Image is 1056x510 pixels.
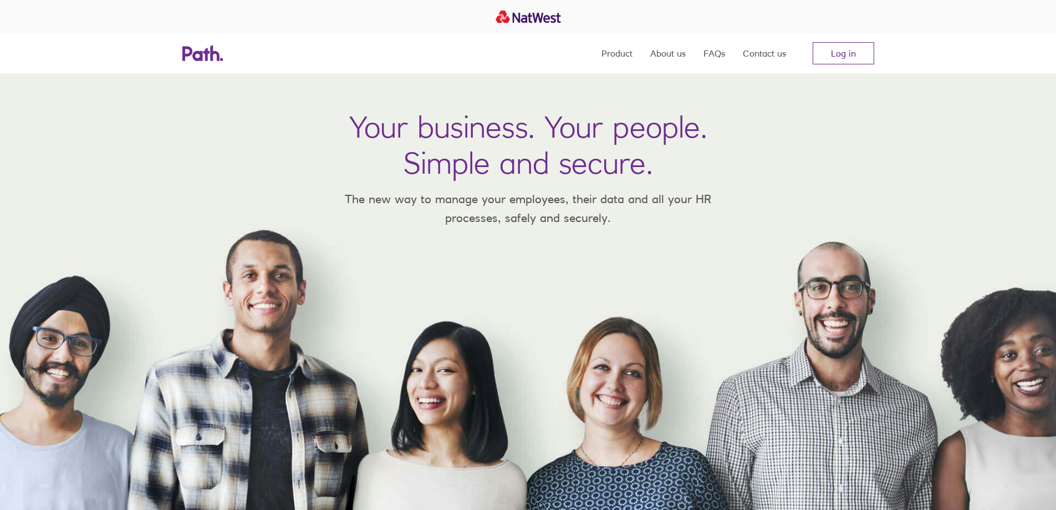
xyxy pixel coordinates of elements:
a: Product [601,33,632,73]
a: Contact us [743,33,786,73]
h1: Your business. Your people. Simple and secure. [349,109,707,181]
a: About us [650,33,686,73]
p: The new way to manage your employees, their data and all your HR processes, safely and securely. [329,190,728,227]
a: Log in [813,42,874,64]
a: FAQs [703,33,725,73]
